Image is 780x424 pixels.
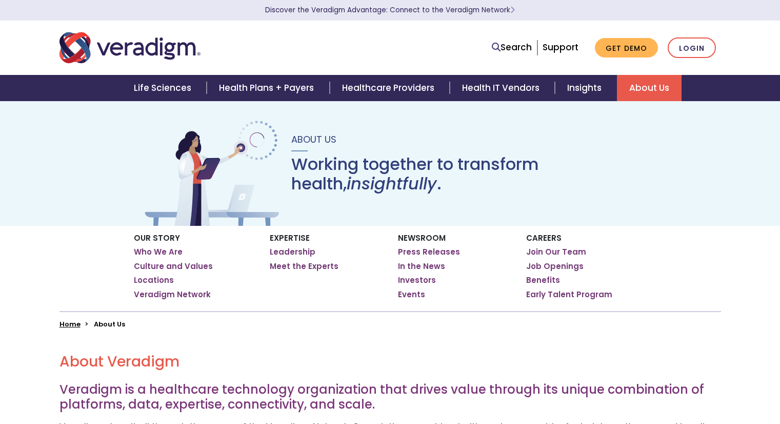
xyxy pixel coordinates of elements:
a: Health IT Vendors [450,75,555,101]
img: Veradigm logo [59,31,201,65]
a: Job Openings [526,261,584,272]
a: Discover the Veradigm Advantage: Connect to the Veradigm NetworkLearn More [265,5,515,15]
span: About Us [291,133,336,146]
a: Login [668,37,716,59]
a: Leadership [270,247,315,257]
a: In the News [398,261,445,272]
a: Investors [398,275,436,285]
a: Join Our Team [526,247,586,257]
a: Events [398,290,425,300]
h1: Working together to transform health, . [291,155,638,194]
a: Press Releases [398,247,460,257]
h3: Veradigm is a healthcare technology organization that drives value through its unique combination... [59,382,721,412]
a: About Us [617,75,682,101]
a: Who We Are [134,247,183,257]
a: Get Demo [595,38,658,58]
a: Culture and Values [134,261,213,272]
a: Locations [134,275,174,285]
a: Early Talent Program [526,290,612,300]
a: Insights [555,75,617,101]
a: Support [543,41,578,53]
a: Search [492,41,532,54]
a: Benefits [526,275,560,285]
a: Meet the Experts [270,261,338,272]
a: Veradigm Network [134,290,211,300]
h2: About Veradigm [59,353,721,371]
em: insightfully [347,172,437,195]
a: Healthcare Providers [330,75,450,101]
a: Life Sciences [122,75,207,101]
a: Health Plans + Payers [207,75,329,101]
a: Home [59,319,81,329]
span: Learn More [510,5,515,15]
